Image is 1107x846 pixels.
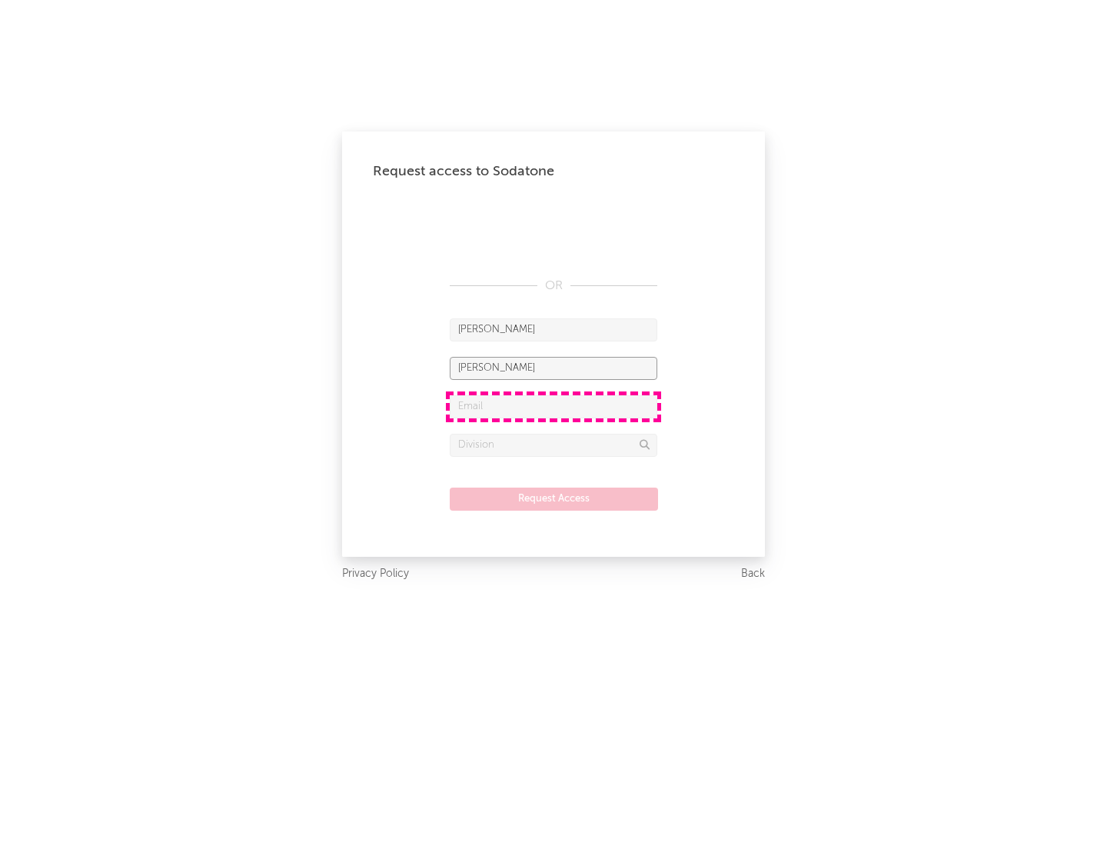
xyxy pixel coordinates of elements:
[741,565,765,584] a: Back
[450,488,658,511] button: Request Access
[450,357,657,380] input: Last Name
[450,434,657,457] input: Division
[450,277,657,295] div: OR
[342,565,409,584] a: Privacy Policy
[450,318,657,341] input: First Name
[450,395,657,418] input: Email
[373,162,734,181] div: Request access to Sodatone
